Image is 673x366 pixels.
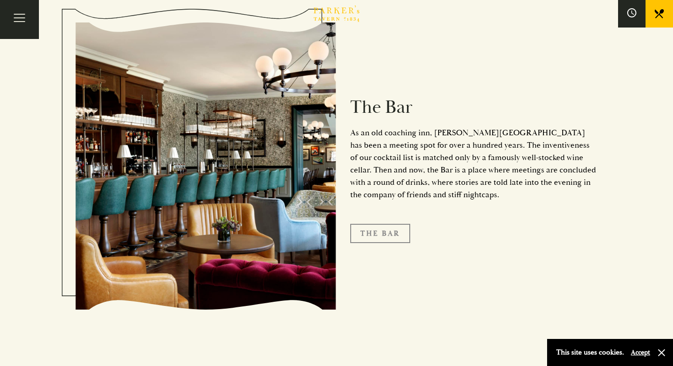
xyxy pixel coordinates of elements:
h2: The Bar [350,96,597,118]
p: As an old coaching inn, [PERSON_NAME][GEOGRAPHIC_DATA] has been a meeting spot for over a hundred... [350,127,597,201]
button: Close and accept [657,348,666,357]
a: The Bar [350,224,410,243]
p: This site uses cookies. [556,346,624,359]
button: Accept [631,348,650,357]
